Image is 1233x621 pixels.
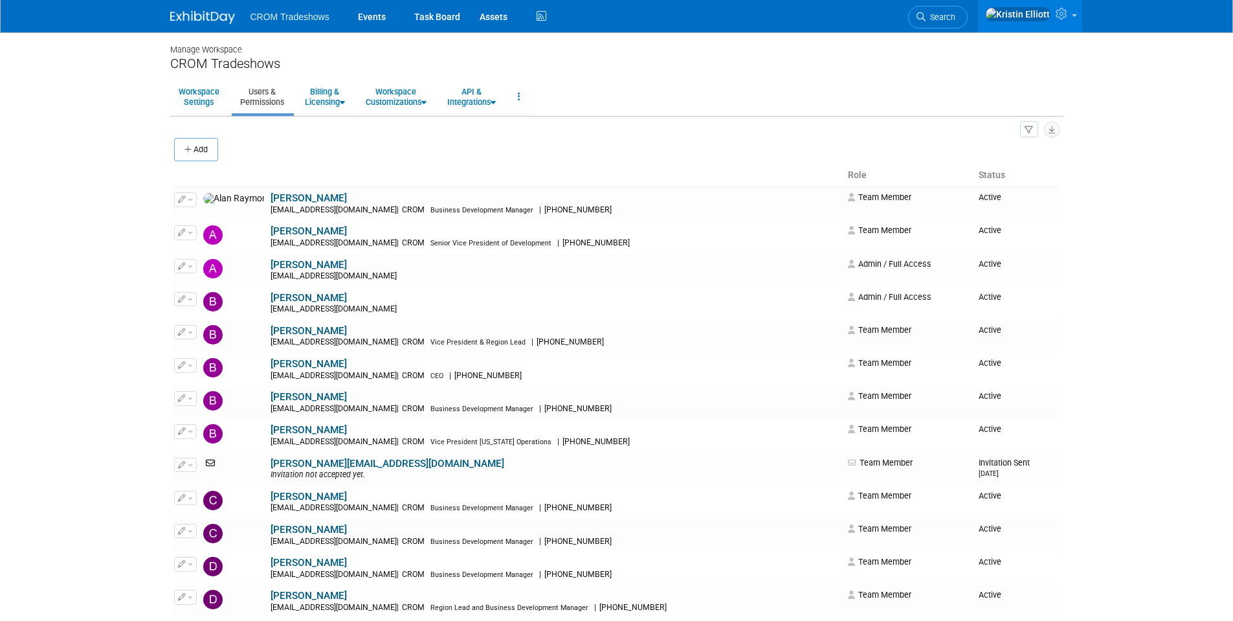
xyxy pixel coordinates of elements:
div: Invitation not accepted yet. [271,470,839,480]
span: [PHONE_NUMBER] [559,238,634,247]
div: CROM Tradeshows [170,56,1063,72]
span: Active [979,424,1001,434]
span: | [397,238,399,247]
span: Active [979,358,1001,368]
a: [PERSON_NAME] [271,391,347,403]
span: | [539,503,541,512]
img: Alicia Walker [203,259,223,278]
img: Blake Roberts [203,325,223,344]
span: | [397,404,399,413]
span: Senior Vice President of Development [430,239,551,247]
div: [EMAIL_ADDRESS][DOMAIN_NAME] [271,503,839,514]
a: [PERSON_NAME] [271,491,347,502]
span: Team Member [848,325,911,335]
span: Team Member [848,491,911,501]
span: Business Development Manager [430,537,533,546]
a: WorkspaceSettings [170,81,228,113]
span: Team Member [848,458,913,468]
span: Search [926,12,955,22]
a: [PERSON_NAME] [271,325,347,337]
span: | [531,337,533,346]
th: Status [973,164,1060,186]
span: Admin / Full Access [848,292,931,302]
span: Active [979,192,1001,202]
a: WorkspaceCustomizations [357,81,435,113]
div: [EMAIL_ADDRESS][DOMAIN_NAME] [271,404,839,414]
span: | [397,337,399,346]
div: [EMAIL_ADDRESS][DOMAIN_NAME] [271,337,839,348]
a: [PERSON_NAME] [271,292,347,304]
div: [EMAIL_ADDRESS][DOMAIN_NAME] [271,238,839,249]
span: CROM [399,337,428,346]
a: API &Integrations [439,81,504,113]
a: [PERSON_NAME][EMAIL_ADDRESS][DOMAIN_NAME] [271,458,504,469]
img: Branden Peterson [203,391,223,411]
span: Active [979,292,1001,302]
span: CROM [399,537,428,546]
img: Kristin Elliott [985,7,1050,21]
span: | [594,603,596,612]
span: Team Member [848,358,911,368]
div: [EMAIL_ADDRESS][DOMAIN_NAME] [271,371,839,381]
span: Active [979,225,1001,235]
span: | [397,371,399,380]
span: [PHONE_NUMBER] [541,537,616,546]
div: [EMAIL_ADDRESS][DOMAIN_NAME] [271,205,839,216]
span: CROM [399,603,428,612]
span: Active [979,491,1001,501]
span: Admin / Full Access [848,259,931,269]
a: [PERSON_NAME] [271,557,347,569]
small: [DATE] [979,469,999,478]
img: Cameron Kenyon [203,491,223,510]
span: Team Member [848,424,911,434]
span: | [397,205,399,214]
img: Bill Polymenakos [203,292,223,311]
span: | [397,503,399,512]
span: Active [979,391,1001,401]
img: Daniel Haugland [203,590,223,609]
span: | [557,437,559,446]
span: [PHONE_NUMBER] [533,337,608,346]
img: Bobby Oyenarte [203,358,223,378]
span: | [539,404,541,413]
a: [PERSON_NAME] [271,524,347,536]
img: Daniel Austria [203,557,223,576]
span: [PHONE_NUMBER] [541,205,616,214]
button: Add [174,138,218,161]
span: Active [979,524,1001,534]
a: [PERSON_NAME] [271,192,347,204]
span: CEO [430,372,443,380]
span: [PHONE_NUMBER] [541,404,616,413]
span: Region Lead and Business Development Manager [430,604,588,612]
div: [EMAIL_ADDRESS][DOMAIN_NAME] [271,537,839,547]
span: [PHONE_NUMBER] [541,570,616,579]
a: [PERSON_NAME] [271,424,347,436]
span: Team Member [848,557,911,567]
span: | [539,570,541,579]
span: Active [979,325,1001,335]
span: | [539,537,541,546]
span: Active [979,557,1001,567]
span: [PHONE_NUMBER] [559,437,634,446]
a: Search [908,6,968,28]
a: Billing &Licensing [296,81,353,113]
span: | [449,371,451,380]
div: [EMAIL_ADDRESS][DOMAIN_NAME] [271,271,839,282]
img: Alexander Ciasca [203,225,223,245]
span: Team Member [848,225,911,235]
div: [EMAIL_ADDRESS][DOMAIN_NAME] [271,603,839,613]
div: [EMAIL_ADDRESS][DOMAIN_NAME] [271,570,839,580]
span: CROM [399,238,428,247]
span: Vice President & Region Lead [430,338,526,346]
span: Active [979,590,1001,600]
img: ExhibitDay [170,11,235,24]
span: [PHONE_NUMBER] [596,603,671,612]
span: [PHONE_NUMBER] [451,371,526,380]
span: | [557,238,559,247]
div: Manage Workspace [170,32,1063,56]
span: Team Member [848,524,911,534]
span: [PHONE_NUMBER] [541,503,616,512]
th: Role [843,164,973,186]
span: Vice President [US_STATE] Operations [430,438,551,446]
span: CROM [399,371,428,380]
